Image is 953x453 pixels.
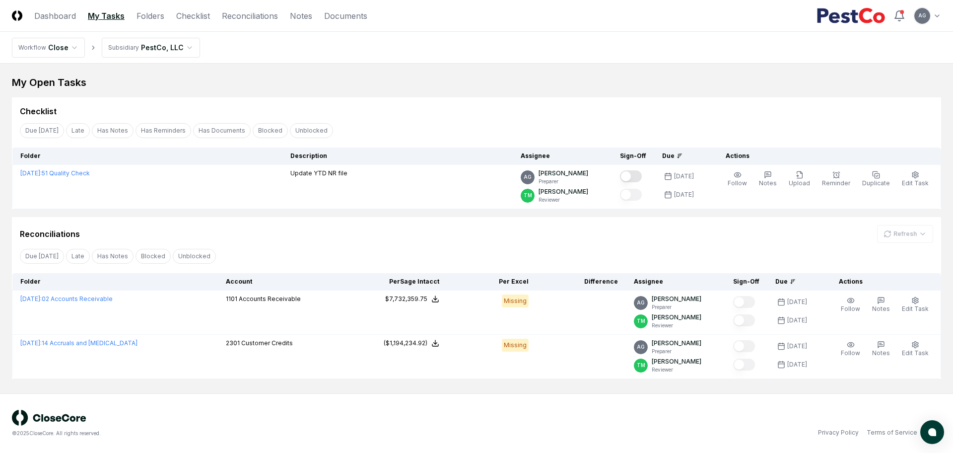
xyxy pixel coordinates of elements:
[860,169,892,190] button: Duplicate
[20,105,57,117] div: Checklist
[902,305,929,312] span: Edit Task
[900,169,931,190] button: Edit Task
[775,277,815,286] div: Due
[652,366,701,374] p: Reviewer
[759,179,777,187] span: Notes
[913,7,931,25] button: AG
[136,249,171,264] button: Blocked
[900,295,931,315] button: Edit Task
[733,340,755,352] button: Mark complete
[524,192,532,199] span: TM
[66,123,90,138] button: Late
[817,8,885,24] img: PestCo logo
[173,249,216,264] button: Unblocked
[12,273,218,291] th: Folder
[620,189,642,201] button: Mark complete
[872,349,890,357] span: Notes
[176,10,210,22] a: Checklist
[20,339,137,347] a: [DATE]:14 Accruals and [MEDICAL_DATA]
[728,179,747,187] span: Follow
[652,303,701,311] p: Preparer
[92,249,134,264] button: Has Notes
[20,169,42,177] span: [DATE] :
[900,339,931,360] button: Edit Task
[918,12,926,19] span: AG
[20,339,42,347] span: [DATE] :
[841,305,860,312] span: Follow
[612,148,654,165] th: Sign-Off
[718,151,933,160] div: Actions
[620,170,642,182] button: Mark complete
[226,295,237,302] span: 1101
[818,428,859,437] a: Privacy Policy
[20,169,90,177] a: [DATE]:51 Quality Check
[902,179,929,187] span: Edit Task
[12,10,22,21] img: Logo
[841,349,860,357] span: Follow
[108,43,139,52] div: Subsidiary
[652,339,701,348] p: [PERSON_NAME]
[226,339,240,347] span: 2301
[12,148,282,165] th: Folder
[524,173,532,181] span: AG
[902,349,929,357] span: Edit Task
[34,10,76,22] a: Dashboard
[789,179,810,187] span: Upload
[66,249,90,264] button: Late
[384,339,427,348] div: ($1,194,234.92)
[324,10,367,22] a: Documents
[92,123,134,138] button: Has Notes
[662,151,702,160] div: Due
[820,169,852,190] button: Reminder
[222,10,278,22] a: Reconciliations
[385,295,427,303] div: $7,732,359.75
[652,295,701,303] p: [PERSON_NAME]
[18,43,46,52] div: Workflow
[637,343,645,351] span: AG
[539,187,588,196] p: [PERSON_NAME]
[20,249,64,264] button: Due Today
[88,10,125,22] a: My Tasks
[290,169,347,178] p: Update YTD NR file
[20,123,64,138] button: Due Today
[537,273,626,291] th: Difference
[920,420,944,444] button: atlas-launcher
[652,313,701,322] p: [PERSON_NAME]
[637,317,645,325] span: TM
[20,295,113,302] a: [DATE]:02 Accounts Receivable
[757,169,779,190] button: Notes
[290,123,333,138] button: Unblocked
[822,179,850,187] span: Reminder
[136,123,191,138] button: Has Reminders
[384,339,439,348] button: ($1,194,234.92)
[253,123,288,138] button: Blocked
[626,273,725,291] th: Assignee
[12,38,200,58] nav: breadcrumb
[787,298,807,306] div: [DATE]
[839,295,862,315] button: Follow
[447,273,537,291] th: Per Excel
[539,196,588,204] p: Reviewer
[637,362,645,369] span: TM
[870,339,892,360] button: Notes
[539,178,588,185] p: Preparer
[867,428,917,437] a: Terms of Service
[226,277,350,286] div: Account
[385,295,439,303] button: $7,732,359.75
[502,339,529,352] div: Missing
[241,339,293,347] span: Customer Credits
[20,295,42,302] span: [DATE] :
[358,273,447,291] th: Per Sage Intacct
[787,342,807,351] div: [DATE]
[136,10,164,22] a: Folders
[502,295,529,307] div: Missing
[652,357,701,366] p: [PERSON_NAME]
[787,360,807,369] div: [DATE]
[787,316,807,325] div: [DATE]
[539,169,588,178] p: [PERSON_NAME]
[733,359,755,371] button: Mark complete
[733,296,755,308] button: Mark complete
[193,123,251,138] button: Has Documents
[831,277,933,286] div: Actions
[862,179,890,187] span: Duplicate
